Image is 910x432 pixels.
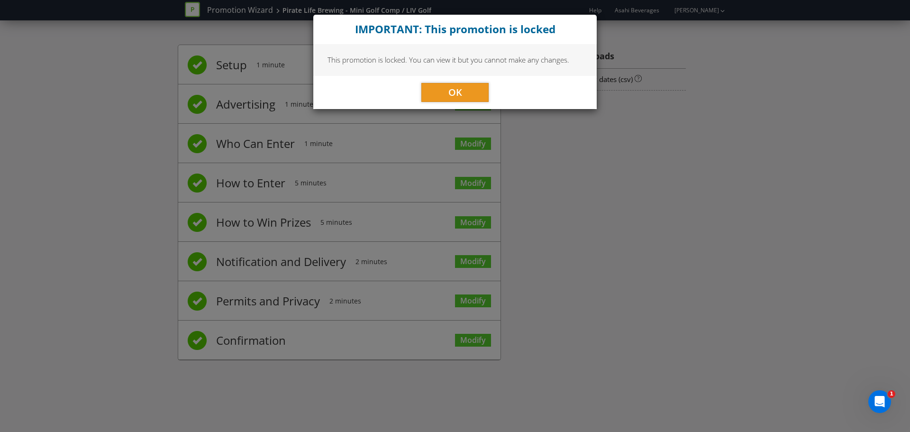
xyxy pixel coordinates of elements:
span: OK [448,86,462,99]
button: OK [421,83,489,102]
strong: IMPORTANT: This promotion is locked [355,22,555,37]
div: Close [313,15,597,44]
span: 1 [888,390,895,398]
iframe: Intercom live chat [868,390,891,413]
div: This promotion is locked. You can view it but you cannot make any changes. [313,44,597,75]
